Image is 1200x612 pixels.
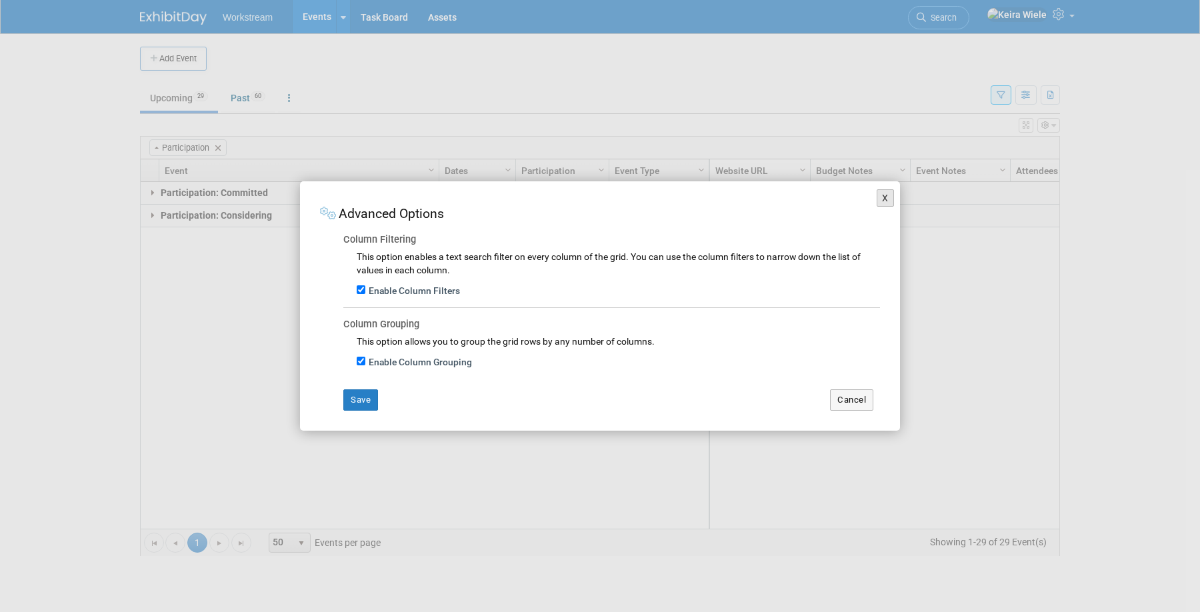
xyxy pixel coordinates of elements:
div: This option enables a text search filter on every column of the grid. You can use the column filt... [357,247,880,277]
button: Cancel [830,389,873,411]
div: This option allows you to group the grid rows by any number of columns. [357,332,880,349]
label: Enable Column Grouping [365,356,472,369]
div: Column Grouping [343,308,880,332]
button: X [877,189,894,207]
label: Enable Column Filters [365,285,460,298]
div: Column Filtering [343,223,880,247]
button: Save [343,389,378,411]
div: Advanced Options [320,201,880,223]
